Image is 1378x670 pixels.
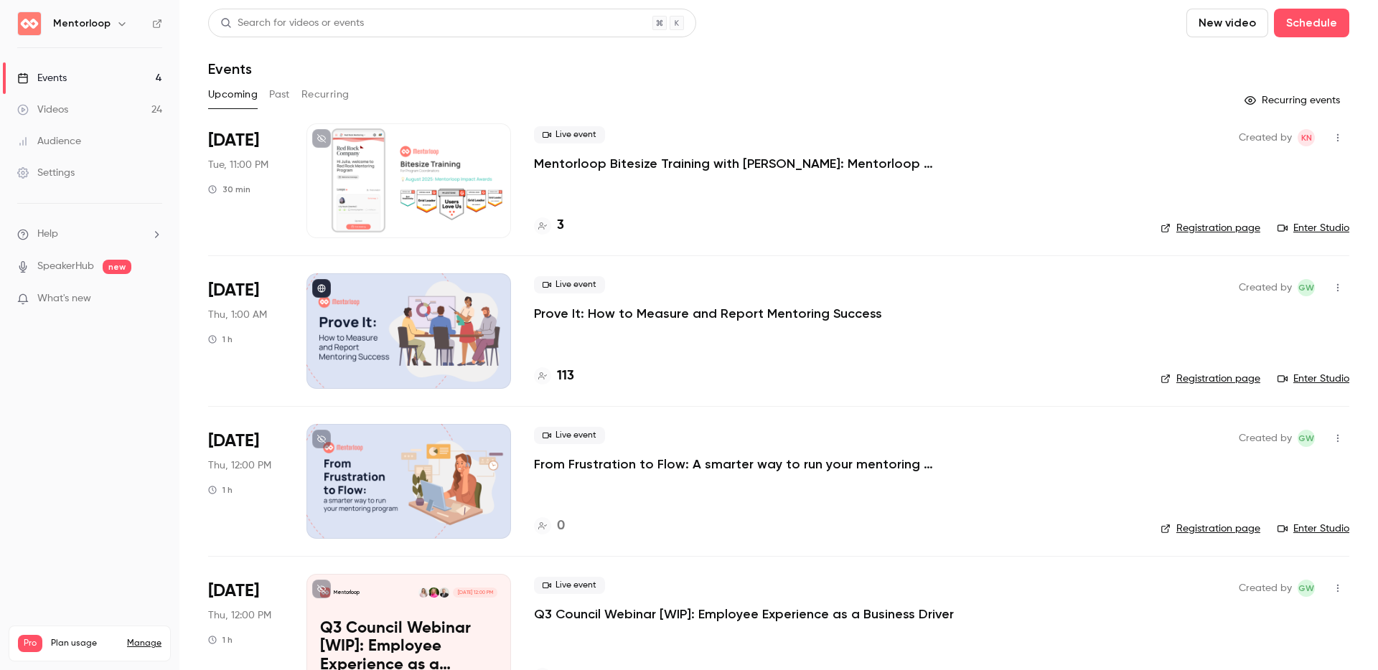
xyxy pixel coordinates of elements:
a: 3 [534,216,564,235]
span: Live event [534,276,605,293]
div: Aug 19 Tue, 2:00 PM (Europe/London) [208,123,283,238]
span: [DATE] [208,580,259,603]
span: Grace Winstanley [1298,580,1315,597]
h4: 0 [557,516,565,536]
button: Recurring [301,83,350,106]
span: Kristin Nankervis [1298,129,1315,146]
h4: 3 [557,216,564,235]
a: Mentorloop Bitesize Training with [PERSON_NAME]: Mentorloop Impact Awards [534,155,965,172]
button: New video [1186,9,1268,37]
a: SpeakerHub [37,259,94,274]
button: Past [269,83,290,106]
div: 1 h [208,634,233,646]
span: Thu, 12:00 PM [208,458,271,473]
span: GW [1298,580,1314,597]
span: Plan usage [51,638,118,649]
p: Mentorloop [334,589,360,596]
a: From Frustration to Flow: A smarter way to run your mentoring program (APAC) [534,456,965,473]
span: Grace Winstanley [1298,279,1315,296]
button: Schedule [1274,9,1349,37]
span: [DATE] [208,129,259,152]
div: Sep 4 Thu, 12:00 PM (Australia/Melbourne) [208,424,283,539]
span: Help [37,227,58,242]
span: GW [1298,430,1314,447]
span: Live event [534,126,605,143]
h1: Events [208,60,252,77]
li: help-dropdown-opener [17,227,162,242]
img: Mentorloop [18,12,41,35]
span: What's new [37,291,91,306]
span: Pro [18,635,42,652]
span: Created by [1239,580,1292,597]
a: 113 [534,367,574,386]
a: Q3 Council Webinar [WIP]: Employee Experience as a Business Driver [534,605,954,623]
span: [DATE] 12:00 PM [453,588,497,598]
a: 0 [534,516,565,536]
span: Grace Winstanley [1298,430,1315,447]
a: Enter Studio [1278,372,1349,386]
img: Lainie Tayler [428,588,439,598]
span: Created by [1239,129,1292,146]
div: 1 h [208,334,233,345]
div: Audience [17,134,81,148]
div: 1 h [208,484,233,496]
a: Enter Studio [1278,221,1349,235]
h6: Mentorloop [53,16,111,31]
div: 30 min [208,184,250,195]
img: Heidi Holmes [418,588,428,598]
div: Settings [17,166,75,180]
div: Videos [17,103,68,117]
span: [DATE] [208,279,259,302]
span: Created by [1239,430,1292,447]
span: new [103,260,131,274]
span: Thu, 12:00 PM [208,608,271,623]
span: [DATE] [208,430,259,453]
span: Thu, 1:00 AM [208,308,267,322]
span: GW [1298,279,1314,296]
a: Enter Studio [1278,522,1349,536]
a: Registration page [1161,221,1260,235]
a: Registration page [1161,522,1260,536]
span: Live event [534,427,605,444]
div: Events [17,71,67,85]
a: Prove It: How to Measure and Report Mentoring Success [534,305,882,322]
a: Manage [127,638,161,649]
span: Created by [1239,279,1292,296]
a: Registration page [1161,372,1260,386]
div: Aug 21 Thu, 1:00 AM (Australia/Melbourne) [208,273,283,388]
div: Search for videos or events [220,16,364,31]
h4: 113 [557,367,574,386]
span: Tue, 11:00 PM [208,158,268,172]
span: Live event [534,577,605,594]
button: Recurring events [1238,89,1349,112]
span: KN [1301,129,1312,146]
img: Michael Werle [439,588,449,598]
button: Upcoming [208,83,258,106]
